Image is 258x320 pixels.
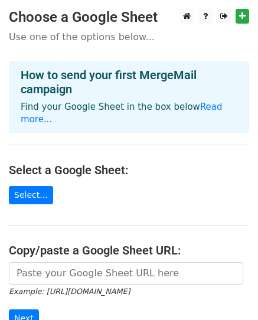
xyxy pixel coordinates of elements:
[21,68,237,96] h4: How to send your first MergeMail campaign
[9,262,243,285] input: Paste your Google Sheet URL here
[9,9,249,26] h3: Choose a Google Sheet
[9,31,249,43] p: Use one of the options below...
[9,287,130,296] small: Example: [URL][DOMAIN_NAME]
[9,243,249,257] h4: Copy/paste a Google Sheet URL:
[9,186,53,204] a: Select...
[21,102,223,125] a: Read more...
[21,101,237,126] p: Find your Google Sheet in the box below
[9,163,249,177] h4: Select a Google Sheet:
